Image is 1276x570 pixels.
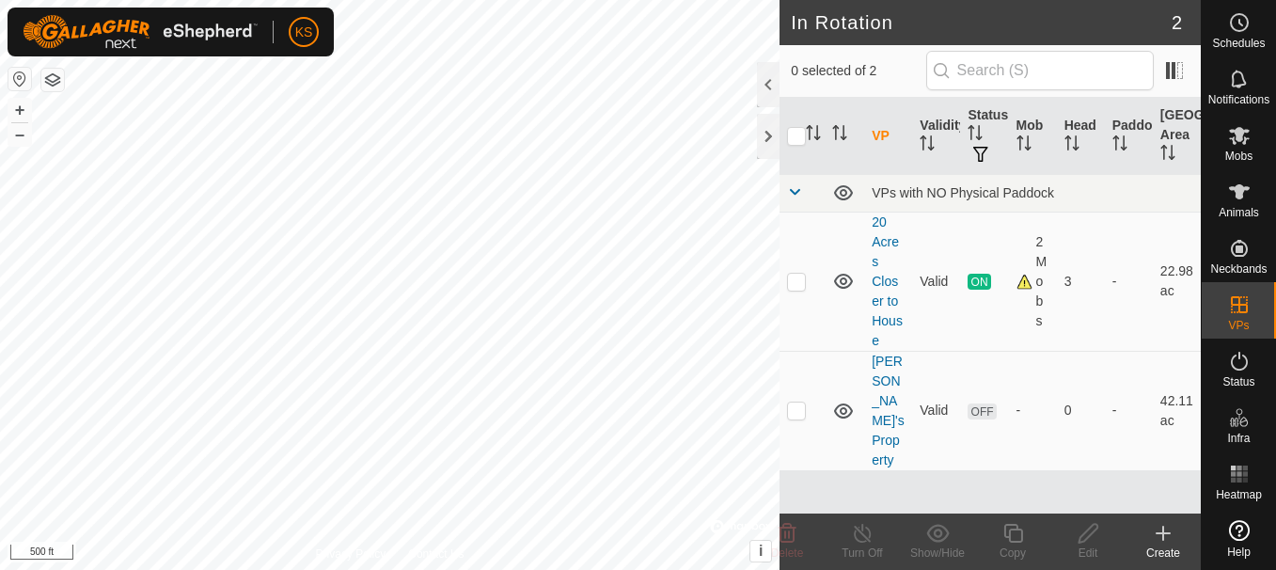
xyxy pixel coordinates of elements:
a: 20 Acres Closer to House [872,214,903,348]
span: Neckbands [1210,263,1267,275]
span: Delete [771,546,804,560]
span: ON [968,274,990,290]
p-sorticon: Activate to sort [968,128,983,143]
span: Status [1222,376,1254,388]
p-sorticon: Activate to sort [1064,138,1079,153]
span: Infra [1227,433,1250,444]
td: Valid [912,212,960,351]
span: Help [1227,546,1251,558]
span: OFF [968,404,996,420]
div: Show/Hide [900,545,975,562]
button: Reset Map [8,68,31,90]
a: Help [1202,513,1276,565]
td: - [1105,212,1153,351]
td: Valid [912,351,960,470]
p-sorticon: Activate to sort [1016,138,1032,153]
span: Mobs [1225,150,1252,162]
th: Mob [1009,98,1057,175]
span: Animals [1219,207,1259,218]
a: Privacy Policy [316,546,386,562]
div: Edit [1050,545,1126,562]
button: + [8,99,31,121]
button: Map Layers [41,69,64,91]
p-sorticon: Activate to sort [920,138,935,153]
button: – [8,123,31,146]
th: [GEOGRAPHIC_DATA] Area [1153,98,1201,175]
p-sorticon: Activate to sort [806,128,821,143]
span: Notifications [1208,94,1269,105]
p-sorticon: Activate to sort [1112,138,1127,153]
a: Contact Us [408,546,464,562]
div: 2 Mobs [1016,232,1049,331]
th: Status [960,98,1008,175]
td: 22.98 ac [1153,212,1201,351]
div: Turn Off [825,545,900,562]
div: Copy [975,545,1050,562]
p-sorticon: Activate to sort [832,128,847,143]
span: Heatmap [1216,489,1262,500]
td: 42.11 ac [1153,351,1201,470]
span: 0 selected of 2 [791,61,925,81]
img: Gallagher Logo [23,15,258,49]
span: i [759,543,763,559]
td: - [1105,351,1153,470]
span: 2 [1172,8,1182,37]
th: VP [864,98,912,175]
td: 0 [1057,351,1105,470]
button: i [750,541,771,562]
div: VPs with NO Physical Paddock [872,185,1193,200]
td: 3 [1057,212,1105,351]
th: Validity [912,98,960,175]
div: Create [1126,545,1201,562]
p-sorticon: Activate to sort [1160,148,1175,163]
div: - [1016,401,1049,420]
th: Paddock [1105,98,1153,175]
a: [PERSON_NAME]'s Property [872,354,905,467]
span: Schedules [1212,38,1265,49]
th: Head [1057,98,1105,175]
h2: In Rotation [791,11,1172,34]
input: Search (S) [926,51,1154,90]
span: KS [295,23,313,42]
span: VPs [1228,320,1249,331]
